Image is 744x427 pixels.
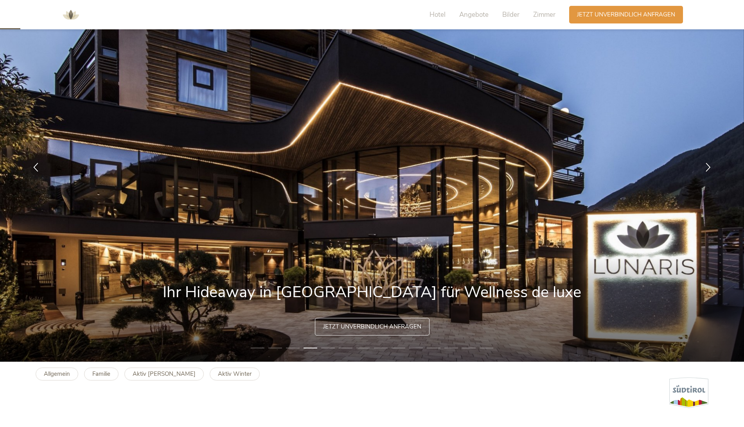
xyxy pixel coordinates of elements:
[59,12,83,17] a: AMONTI & LUNARIS Wellnessresort
[133,370,196,378] b: Aktiv [PERSON_NAME]
[124,368,204,380] a: Aktiv [PERSON_NAME]
[44,370,70,378] b: Allgemein
[323,323,421,331] span: Jetzt unverbindlich anfragen
[218,370,252,378] b: Aktiv Winter
[669,377,708,408] img: Südtirol
[502,10,519,19] span: Bilder
[59,3,83,27] img: AMONTI & LUNARIS Wellnessresort
[430,10,446,19] span: Hotel
[533,10,555,19] span: Zimmer
[459,10,489,19] span: Angebote
[92,370,110,378] b: Familie
[84,368,119,380] a: Familie
[36,368,78,380] a: Allgemein
[210,368,260,380] a: Aktiv Winter
[577,11,675,19] span: Jetzt unverbindlich anfragen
